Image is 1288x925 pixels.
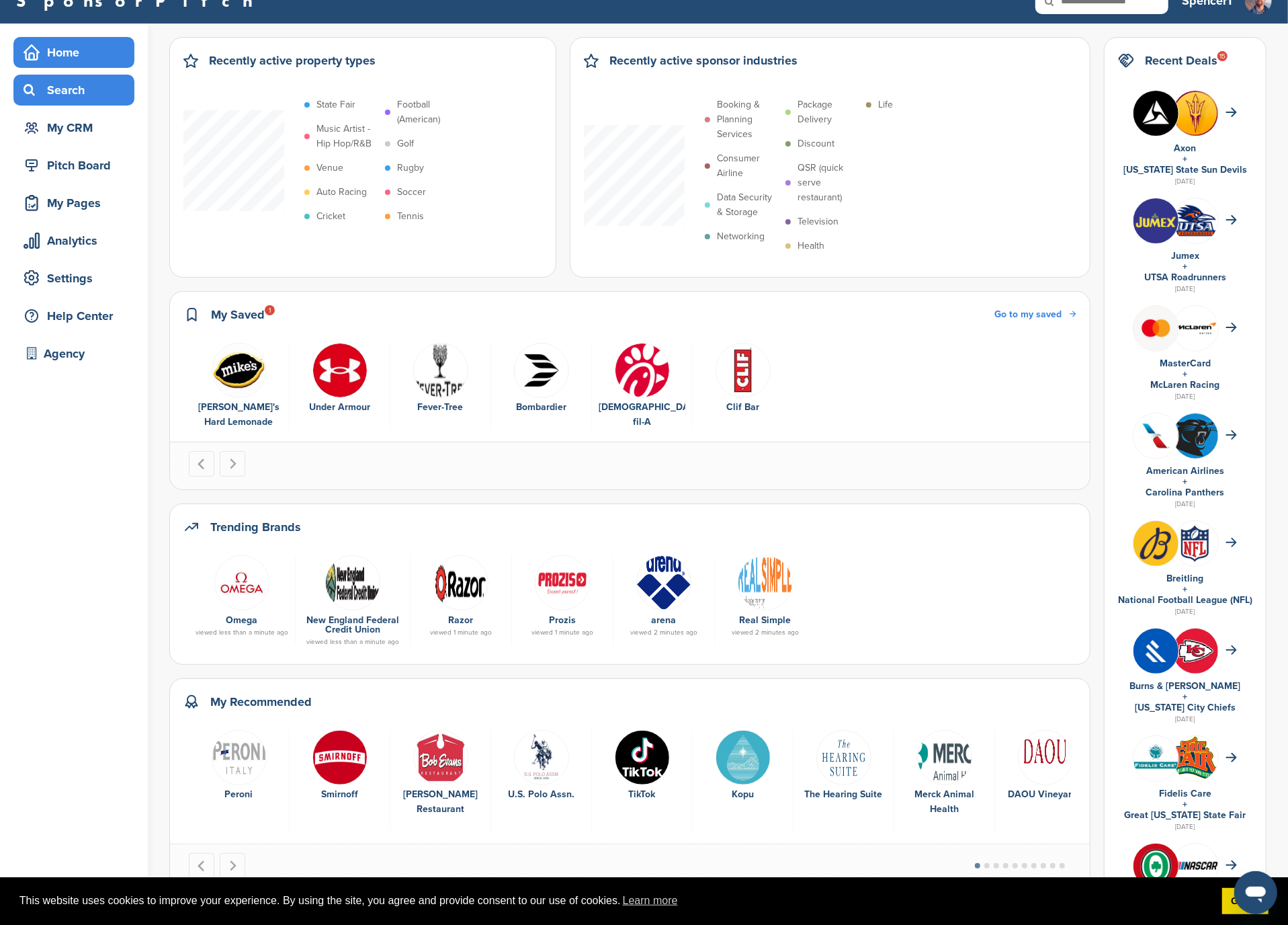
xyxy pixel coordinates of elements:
h2: Trending Brands [210,518,301,536]
img: Data [738,555,793,610]
a: Analytics [13,225,134,256]
p: Package Delivery [798,97,859,127]
div: [DATE] [1118,821,1252,833]
button: Go to page 7 [1031,863,1037,869]
div: 3 of 6 [390,343,491,430]
a: American Airlines [1146,465,1224,477]
a: Burns & [PERSON_NAME] [1129,680,1240,692]
a: Search [13,75,134,106]
button: Go to page 2 [984,863,990,869]
a: Razor [449,614,474,626]
div: 1 of 6 [189,343,290,430]
div: Merck Animal Health [901,787,988,817]
img: Mut8nrxk 400x400 [1133,629,1178,674]
a: + [1183,261,1187,272]
a: Pas U.S. Polo Assn. [498,730,585,803]
p: Auto Racing [316,185,367,200]
a: Under armour logo Under Armour [296,343,383,415]
a: Prozis [549,614,576,626]
img: 220px fever tree logo.svg [413,343,468,398]
div: Agency [20,341,134,366]
a: National Football League (NFL) [1118,594,1252,606]
a: My CRM [13,112,134,143]
button: Go to page 4 [1003,863,1008,869]
a: Iehbodh 400x400 Bombardier [498,343,585,415]
button: Go to page 3 [994,863,999,869]
h2: Recently active sponsor industries [609,51,798,70]
a: My Pages [13,188,134,218]
div: Smirnoff [296,787,383,802]
a: + [1183,584,1187,595]
a: 06ufelzc 400x400 Smirnoff [296,730,383,803]
div: viewed 2 minutes ago [722,629,809,636]
div: Bombardier [498,400,585,415]
a: MasterCard [1160,358,1211,369]
img: Ib8otdir 400x400 [1133,521,1178,566]
a: 220px fever tree logo.svg Fever-Tree [397,343,484,415]
h2: Recent Deals [1145,51,1217,70]
a: New England Federal Credit Union [306,614,399,635]
img: New england fcu logo [325,555,380,610]
button: Next slide [220,451,245,477]
p: Consumer Airline [717,151,779,181]
p: Television [798,214,839,229]
p: Soccer [397,185,426,200]
h2: Recently active property types [209,51,376,70]
div: My Pages [20,191,134,215]
p: Life [878,97,893,112]
img: Scboarel 400x400 [1133,91,1178,136]
a: Open uri20141112 50798 11m9z2p [PERSON_NAME] Restaurant [397,730,484,817]
div: [PERSON_NAME]'s Hard Lemonade [196,400,282,430]
img: 06ufelzc 400x400 [312,730,368,785]
p: State Fair [316,97,355,112]
p: Health [798,239,824,253]
div: Help Center [20,304,134,328]
div: 2 of 38 [290,730,390,832]
img: Open uri20141112 64162 1eu47ya?1415809040 [1173,202,1218,239]
div: viewed 2 minutes ago [620,629,707,636]
a: New england fcu logo [302,555,403,609]
button: Go to page 8 [1041,863,1046,869]
img: Merck ah logo tom schad 1080x641 [917,730,972,785]
div: 4 of 6 [491,343,592,430]
div: viewed 1 minute ago [519,629,606,636]
div: DAOU Vineyards [1002,787,1088,802]
div: Search [20,78,134,102]
div: 9 of 38 [995,730,1096,832]
button: Go to last slide [189,853,214,879]
a: Ths logo blue The Hearing Suite [800,730,887,803]
a: [US_STATE] State Sun Devils [1123,164,1247,175]
img: Data [636,555,691,610]
img: Fxfzactq 400x400 [1173,413,1218,458]
a: Fidelis Care [1159,788,1211,799]
a: Tiktok logo TikTok [599,730,685,803]
button: Go to last slide [189,451,214,477]
img: U9 4jul5 400x400 [716,343,771,398]
button: Go to page 9 [1050,863,1056,869]
h2: My Saved [211,305,265,324]
img: Mastercard logo [1133,306,1178,351]
p: Data Security & Storage [717,190,779,220]
p: Cricket [316,209,345,224]
a: Breitling [1166,573,1203,584]
img: Ths logo blue [816,730,871,785]
img: Kopu [716,730,771,785]
p: Tennis [397,209,424,224]
img: 7569886e 0a8b 4460 bc64 d028672dde70 [1173,862,1218,870]
div: [DATE] [1118,283,1252,295]
a: Ome [196,555,288,609]
img: Images (2) [1018,730,1073,785]
a: + [1183,799,1187,810]
img: Tiktok logo [615,730,670,785]
img: Prozis logo [535,555,590,610]
a: Help Center [13,300,134,331]
a: + [1183,368,1187,380]
span: This website uses cookies to improve your experience. By using the site, you agree and provide co... [19,891,1211,911]
ul: Select a slide to show [963,861,1076,871]
iframe: Button to launch messaging window [1234,871,1277,914]
p: QSR (quick serve restaurant) [798,161,859,205]
img: Pas [514,730,569,785]
img: Tbqh4hox 400x400 [1173,629,1218,674]
a: [US_STATE] City Chiefs [1135,702,1236,713]
p: Football (American) [397,97,459,127]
